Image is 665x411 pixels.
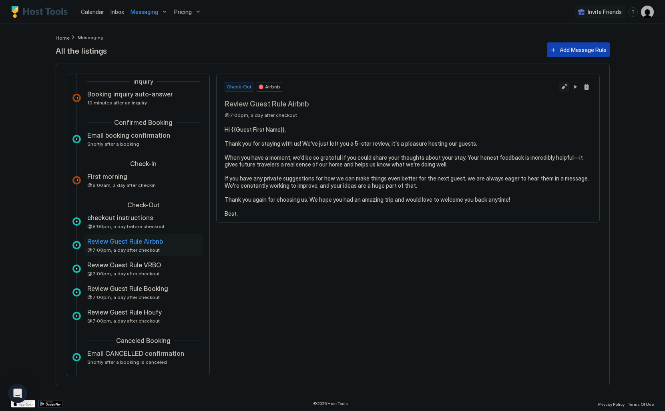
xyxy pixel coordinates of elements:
[87,100,147,106] span: 10 minutes after an inquiry
[87,172,127,180] span: First morning
[87,261,161,269] span: Review Guest Rule VRBO
[87,271,160,277] span: @7:00pm, a day after checkout
[225,112,556,118] span: @7:00pm, a day after checkout
[87,308,162,316] span: Review Guest Rule Houfy
[87,294,160,300] span: @7:00pm, a day after checkout
[547,42,610,57] button: Add Message Rule
[87,214,153,222] span: checkout instructions
[110,8,124,15] span: Inbox
[87,247,160,253] span: @7:00pm, a day after checkout
[87,131,170,139] span: Email booking confirmation
[11,6,71,18] a: Host Tools Logo
[78,34,104,40] span: Breadcrumb
[131,8,158,16] span: Messaging
[130,160,157,168] span: Check-In
[38,400,62,407] a: Google Play Store
[56,44,539,56] span: All the listings
[227,83,251,90] span: Check-Out
[571,82,580,92] button: Pause Message Rule
[588,8,622,16] span: Invite Friends
[87,223,165,229] span: @8:00pm, a day before checkout
[313,401,348,406] span: © 2025 Host Tools
[81,8,104,15] span: Calendar
[133,77,153,85] span: Inquiry
[87,318,160,324] span: @7:00pm, a day after checkout
[87,285,168,293] span: Review Guest Rule Booking
[56,33,70,42] div: Breadcrumb
[641,6,654,18] div: User profile
[598,399,625,408] a: Privacy Policy
[598,402,625,407] span: Privacy Policy
[110,8,124,16] a: Inbox
[265,83,280,90] span: Airbnb
[87,90,173,98] span: Booking inquiry auto-answer
[87,237,163,245] span: Review Guest Rule Airbnb
[116,337,171,345] span: Canceled Booking
[628,7,638,17] div: menu
[560,46,607,54] div: Add Message Rule
[628,402,654,407] span: Terms Of Use
[114,118,173,126] span: Confirmed Booking
[11,400,35,407] a: App Store
[81,8,104,16] a: Calendar
[174,8,192,16] span: Pricing
[225,126,591,217] pre: Hi {{Guest First Name}}, Thank you for staying with us! We've just left you a 5-star review, it's...
[56,33,70,42] a: Home
[628,399,654,408] a: Terms Of Use
[582,82,591,92] button: Delete message rule
[559,82,569,92] button: Edit message rule
[127,201,160,209] span: Check-Out
[56,35,70,41] span: Home
[87,349,184,357] span: Email CANCELLED confirmation
[87,359,167,365] span: Shortly after a booking is canceled
[87,141,139,147] span: Shortly after a booking
[225,100,556,109] span: Review Guest Rule Airbnb
[87,182,156,188] span: @8:00am, a day after checkin
[8,384,27,403] div: Open Intercom Messenger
